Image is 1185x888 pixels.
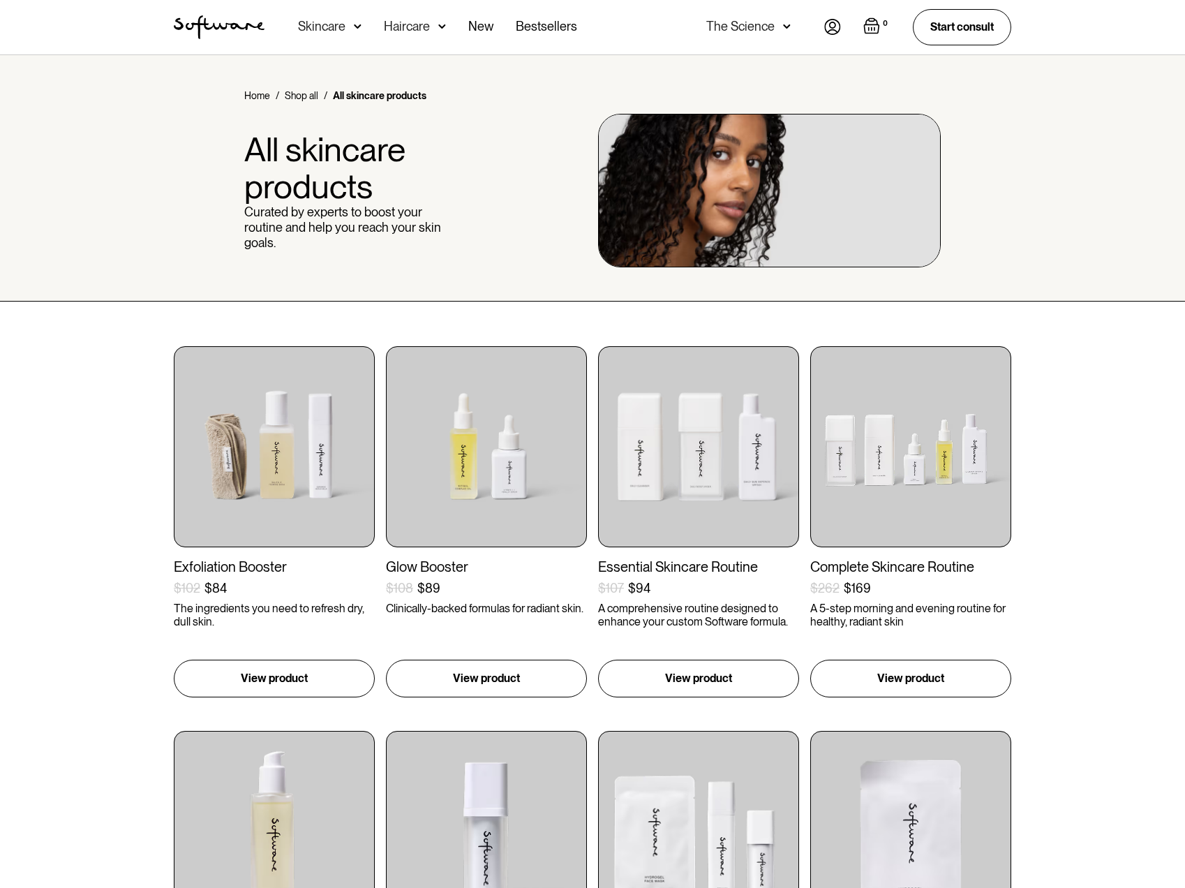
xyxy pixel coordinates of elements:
[417,581,440,596] div: $89
[863,17,890,37] a: Open empty cart
[598,602,799,628] p: A comprehensive routine designed to enhance your custom Software formula.
[598,346,799,697] a: Essential Skincare Routine$107$94A comprehensive routine designed to enhance your custom Software...
[276,89,279,103] div: /
[174,602,375,628] p: The ingredients you need to refresh dry, dull skin.
[333,89,426,103] div: All skincare products
[628,581,650,596] div: $94
[810,346,1011,697] a: Complete Skincare Routine$262$169A 5-step morning and evening routine for healthy, radiant skinVi...
[810,558,1011,575] div: Complete Skincare Routine
[244,205,445,250] p: Curated by experts to boost your routine and help you reach your skin goals.
[913,9,1011,45] a: Start consult
[810,581,840,596] div: $262
[810,602,1011,628] p: A 5-step morning and evening routine for healthy, radiant skin
[174,15,264,39] img: Software Logo
[244,89,270,103] a: Home
[598,558,799,575] div: Essential Skincare Routine
[174,581,200,596] div: $102
[285,89,318,103] a: Shop all
[386,558,587,575] div: Glow Booster
[386,346,587,697] a: Glow Booster$108$89Clinically-backed formulas for radiant skin.View product
[354,20,362,34] img: arrow down
[384,20,430,34] div: Haircare
[324,89,327,103] div: /
[204,581,227,596] div: $84
[241,670,308,687] p: View product
[244,131,445,205] h1: All skincare products
[598,581,624,596] div: $107
[453,670,520,687] p: View product
[665,670,732,687] p: View product
[438,20,446,34] img: arrow down
[386,581,413,596] div: $108
[174,15,264,39] a: home
[174,346,375,697] a: Exfoliation Booster$102$84The ingredients you need to refresh dry, dull skin.View product
[386,602,587,615] p: Clinically-backed formulas for radiant skin.
[783,20,791,34] img: arrow down
[706,20,775,34] div: The Science
[880,17,890,30] div: 0
[174,558,375,575] div: Exfoliation Booster
[298,20,345,34] div: Skincare
[844,581,871,596] div: $169
[877,670,944,687] p: View product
